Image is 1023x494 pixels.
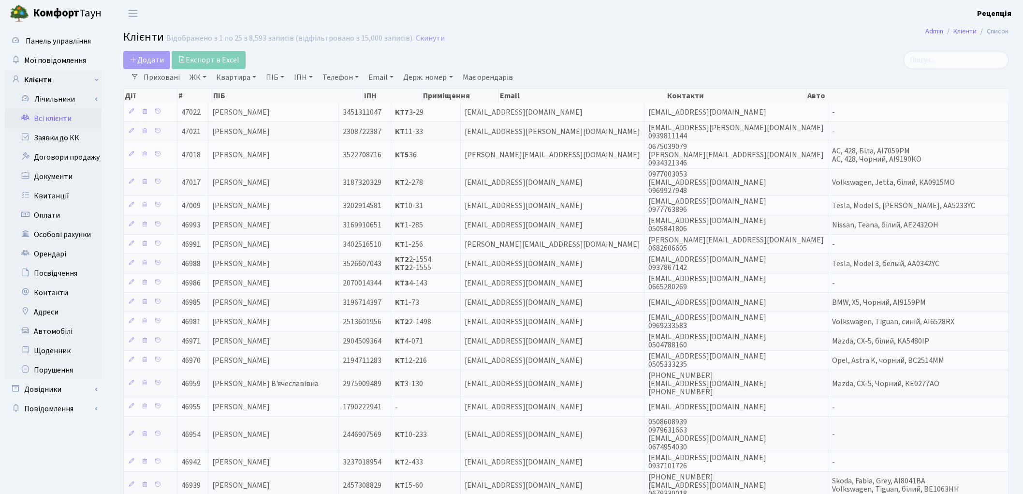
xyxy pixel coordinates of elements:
span: 0508608939 0979631663 [EMAIL_ADDRESS][DOMAIN_NAME] 0674954030 [648,417,766,452]
span: 46970 [181,355,201,366]
a: Орендарі [5,244,102,264]
span: 1-73 [395,297,419,308]
span: [EMAIL_ADDRESS][DOMAIN_NAME] [465,278,583,288]
span: 2457308829 [343,480,381,491]
a: Щоденник [5,341,102,360]
span: [PERSON_NAME][EMAIL_ADDRESS][DOMAIN_NAME] 0682606605 [648,235,824,254]
span: [EMAIL_ADDRESS][DOMAIN_NAME] 0505333235 [648,351,766,370]
span: [PERSON_NAME] [212,457,270,467]
span: [PERSON_NAME] [212,316,270,327]
span: [PERSON_NAME] В'ячеславівна [212,378,319,389]
div: Відображено з 1 по 25 з 8,593 записів (відфільтровано з 15,000 записів). [166,34,414,43]
span: [EMAIL_ADDRESS][DOMAIN_NAME] [648,297,766,308]
span: [EMAIL_ADDRESS][DOMAIN_NAME] 0665280269 [648,273,766,292]
span: 46991 [181,239,201,250]
b: КТ [395,355,405,366]
span: Tesla, Model 3, белый, АА0342YC [832,258,939,269]
span: 2975909489 [343,378,381,389]
a: Держ. номер [399,69,456,86]
span: 2070014344 [343,278,381,288]
th: ПІБ [212,89,363,103]
a: Квитанції [5,186,102,206]
span: [PHONE_NUMBER] [EMAIL_ADDRESS][DOMAIN_NAME] [PHONE_NUMBER] [648,370,766,397]
b: КТ7 [395,107,409,118]
span: [PERSON_NAME] [212,177,270,188]
th: Приміщення [422,89,499,103]
b: КТ2 [395,254,409,265]
span: 46993 [181,220,201,230]
span: 2-1498 [395,316,431,327]
span: 46954 [181,429,201,440]
span: 2-278 [395,177,423,188]
span: - [832,429,835,440]
a: Посвідчення [5,264,102,283]
b: Рецепція [977,8,1011,19]
span: [PERSON_NAME] [212,107,270,118]
span: Volkswagen, Jetta, білий, КА0915МО [832,177,955,188]
span: 3522708716 [343,150,381,160]
span: Tesla, Model S, [PERSON_NAME], AA5233YC [832,200,975,211]
span: Opel, Astra K, чорний, BC2514MM [832,355,944,366]
span: [EMAIL_ADDRESS][PERSON_NAME][DOMAIN_NAME] 0939811144 [648,122,824,141]
b: КТ [395,457,405,467]
a: Особові рахунки [5,225,102,244]
span: [EMAIL_ADDRESS][DOMAIN_NAME] 0977763896 [648,196,766,215]
span: 2904509364 [343,336,381,346]
span: Мої повідомлення [24,55,86,66]
span: 0977003053 [EMAIL_ADDRESS][DOMAIN_NAME] 0969927948 [648,169,766,196]
span: [EMAIL_ADDRESS][DOMAIN_NAME] [465,177,583,188]
span: - [832,402,835,412]
span: 2308722387 [343,126,381,137]
a: Заявки до КК [5,128,102,148]
span: 46942 [181,457,201,467]
span: - [832,107,835,118]
span: 15-60 [395,480,423,491]
a: Має орендарів [459,69,517,86]
th: Контакти [666,89,806,103]
nav: breadcrumb [911,21,1023,42]
span: [PERSON_NAME] [212,200,270,211]
a: ІПН [290,69,317,86]
span: [EMAIL_ADDRESS][DOMAIN_NAME] 0937867142 [648,254,766,273]
a: Email [365,69,397,86]
span: [PERSON_NAME][EMAIL_ADDRESS][DOMAIN_NAME] [465,150,640,160]
span: [PERSON_NAME] [212,220,270,230]
a: Панель управління [5,31,102,51]
span: [PERSON_NAME] [212,429,270,440]
span: [EMAIL_ADDRESS][DOMAIN_NAME] [465,220,583,230]
span: 4-071 [395,336,423,346]
span: 47009 [181,200,201,211]
span: [EMAIL_ADDRESS][DOMAIN_NAME] [465,316,583,327]
span: [PERSON_NAME] [212,297,270,308]
span: Панель управління [26,36,91,46]
span: [PERSON_NAME] [212,336,270,346]
span: BMW, X5, Чорний, AI9159PM [832,297,926,308]
span: [PERSON_NAME] [212,258,270,269]
span: 46985 [181,297,201,308]
span: 1790222941 [343,402,381,412]
b: КТ [395,126,405,137]
a: Автомобілі [5,322,102,341]
a: Приховані [140,69,184,86]
b: КТ5 [395,150,409,160]
span: 47018 [181,150,201,160]
span: 3402516510 [343,239,381,250]
a: Скинути [416,34,445,43]
span: 0675039079 [PERSON_NAME][EMAIL_ADDRESS][DOMAIN_NAME] 0934321346 [648,141,824,168]
b: КТ [395,220,405,230]
span: [EMAIL_ADDRESS][DOMAIN_NAME] [465,457,583,467]
span: 46971 [181,336,201,346]
a: Адреси [5,302,102,322]
span: Таун [33,5,102,22]
b: КТ [395,177,405,188]
span: Клієнти [123,29,164,45]
a: Додати [123,51,170,69]
span: 12-216 [395,355,427,366]
a: ЖК [186,69,210,86]
span: - [832,239,835,250]
span: [EMAIL_ADDRESS][DOMAIN_NAME] 0969233583 [648,312,766,331]
span: 1-285 [395,220,423,230]
a: Admin [925,26,943,36]
span: 46981 [181,316,201,327]
a: Лічильники [11,90,102,109]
